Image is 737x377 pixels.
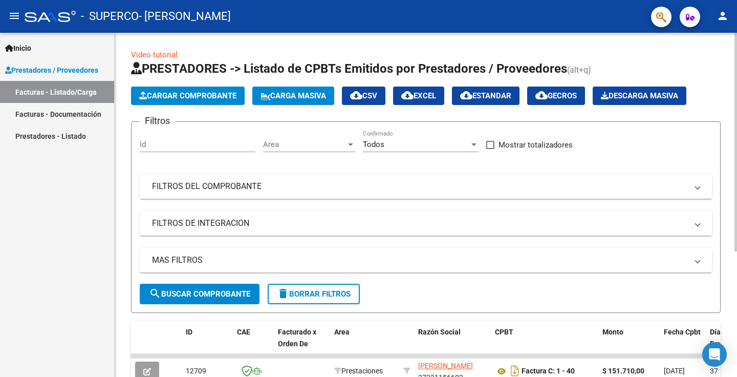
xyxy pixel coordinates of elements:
span: Estandar [460,91,511,100]
mat-icon: delete [277,287,289,300]
strong: $ 151.710,00 [602,367,644,375]
datatable-header-cell: CAE [233,321,274,366]
app-download-masive: Descarga masiva de comprobantes (adjuntos) [593,87,686,105]
button: Buscar Comprobante [140,284,259,304]
datatable-header-cell: Area [330,321,399,366]
mat-panel-title: MAS FILTROS [152,255,687,266]
mat-icon: search [149,287,161,300]
span: CAE [237,328,250,336]
span: Fecha Cpbt [664,328,701,336]
mat-icon: cloud_download [401,89,414,101]
span: Buscar Comprobante [149,289,250,299]
span: Borrar Filtros [277,289,351,299]
span: EXCEL [401,91,436,100]
span: PRESTADORES -> Listado de CPBTs Emitidos por Prestadores / Proveedores [131,61,567,76]
span: Cargar Comprobante [139,91,236,100]
span: - SUPERCO [81,5,139,28]
span: CSV [350,91,377,100]
div: Open Intercom Messenger [702,342,727,367]
span: Todos [363,140,384,149]
datatable-header-cell: Fecha Cpbt [660,321,706,366]
span: ID [186,328,192,336]
button: CSV [342,87,385,105]
span: 12709 [186,367,206,375]
datatable-header-cell: Razón Social [414,321,491,366]
h3: Filtros [140,114,175,128]
a: Video tutorial [131,50,178,59]
datatable-header-cell: Facturado x Orden De [274,321,330,366]
button: Estandar [452,87,519,105]
span: Carga Masiva [261,91,326,100]
button: Cargar Comprobante [131,87,245,105]
span: (alt+q) [567,65,591,75]
datatable-header-cell: ID [182,321,233,366]
button: Descarga Masiva [593,87,686,105]
span: Area [263,140,346,149]
span: Mostrar totalizadores [498,139,573,151]
mat-icon: menu [8,10,20,22]
span: Area [334,328,350,336]
mat-expansion-panel-header: MAS FILTROS [140,248,712,273]
strong: Factura C: 1 - 40 [522,367,575,375]
mat-expansion-panel-header: FILTROS DEL COMPROBANTE [140,174,712,199]
button: Carga Masiva [252,87,334,105]
mat-icon: cloud_download [460,89,472,101]
span: Prestaciones [334,367,383,375]
datatable-header-cell: Monto [598,321,660,366]
span: Gecros [535,91,577,100]
mat-icon: cloud_download [535,89,548,101]
span: [DATE] [664,367,685,375]
span: [PERSON_NAME] [418,362,473,370]
span: - [PERSON_NAME] [139,5,231,28]
mat-icon: person [717,10,729,22]
mat-panel-title: FILTROS DE INTEGRACION [152,218,687,229]
span: Inicio [5,43,31,54]
span: 37 [710,367,718,375]
span: Descarga Masiva [601,91,678,100]
button: Gecros [527,87,585,105]
span: Razón Social [418,328,461,336]
mat-icon: cloud_download [350,89,362,101]
span: CPBT [495,328,513,336]
mat-expansion-panel-header: FILTROS DE INTEGRACION [140,211,712,236]
span: Facturado x Orden De [278,328,316,348]
mat-panel-title: FILTROS DEL COMPROBANTE [152,181,687,192]
button: EXCEL [393,87,444,105]
datatable-header-cell: CPBT [491,321,598,366]
span: Monto [602,328,623,336]
button: Borrar Filtros [268,284,360,304]
span: Prestadores / Proveedores [5,65,98,76]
